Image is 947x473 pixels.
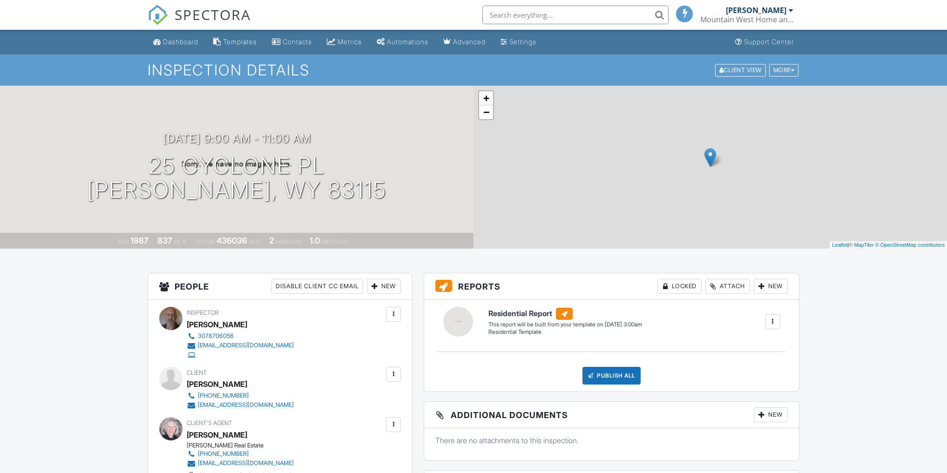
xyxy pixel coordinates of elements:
div: 1.0 [310,236,320,245]
div: 436036 [216,236,247,245]
a: Support Center [731,34,798,51]
div: [EMAIL_ADDRESS][DOMAIN_NAME] [198,342,294,349]
div: [PHONE_NUMBER] [198,450,249,458]
div: Residential Template [488,328,642,336]
h3: People [148,273,412,300]
div: 837 [157,236,172,245]
a: Client View [714,66,768,73]
a: Automations (Basic) [373,34,432,51]
a: © OpenStreetMap contributors [875,242,945,248]
a: Templates [210,34,261,51]
a: Leaflet [832,242,847,248]
div: | [830,241,947,249]
a: [EMAIL_ADDRESS][DOMAIN_NAME] [187,459,294,468]
h6: Residential Report [488,308,642,320]
div: Templates [223,38,257,46]
a: Metrics [323,34,365,51]
div: [PERSON_NAME] [187,377,247,391]
div: [PHONE_NUMBER] [198,392,249,399]
p: There are no attachments to this inspection. [435,435,788,446]
a: [PHONE_NUMBER] [187,449,294,459]
h1: Inspection Details [148,62,799,78]
h3: Reports [424,273,799,300]
a: © MapTiler [849,242,874,248]
a: 3078706056 [187,331,294,341]
div: 2 [269,236,274,245]
div: This report will be built from your template on [DATE] 3:00am [488,321,642,328]
div: [EMAIL_ADDRESS][DOMAIN_NAME] [198,459,294,467]
h1: 25 Cyclone Pl [PERSON_NAME], WY 83115 [87,154,386,203]
div: Support Center [744,38,794,46]
div: 3078706056 [198,332,234,340]
div: Publish All [582,367,641,385]
div: [PERSON_NAME] Real Estate [187,442,301,449]
div: Client View [715,64,766,76]
span: sq.ft. [249,238,260,245]
div: More [769,64,799,76]
span: sq. ft. [174,238,187,245]
div: Disable Client CC Email [271,279,363,294]
span: bedrooms [275,238,301,245]
a: SPECTORA [148,13,251,32]
h3: [DATE] 9:00 am - 11:00 am [163,132,311,145]
a: Zoom in [479,91,493,105]
div: 1987 [130,236,149,245]
span: Client [187,369,207,376]
div: Locked [657,279,702,294]
span: SPECTORA [175,5,251,24]
div: Attach [705,279,750,294]
a: Dashboard [149,34,202,51]
div: Dashboard [163,38,198,46]
div: [PERSON_NAME] [187,318,247,331]
div: Contacts [283,38,312,46]
div: Automations [387,38,428,46]
div: New [754,279,788,294]
span: bathrooms [321,238,348,245]
span: Built [119,238,129,245]
div: [PERSON_NAME] [726,6,786,15]
a: [PERSON_NAME] [187,428,247,442]
span: Inspector [187,309,219,316]
a: [EMAIL_ADDRESS][DOMAIN_NAME] [187,341,294,350]
input: Search everything... [482,6,669,24]
a: [PHONE_NUMBER] [187,391,294,400]
a: [EMAIL_ADDRESS][DOMAIN_NAME] [187,400,294,410]
div: [EMAIL_ADDRESS][DOMAIN_NAME] [198,401,294,409]
div: Advanced [453,38,486,46]
a: Zoom out [479,105,493,119]
a: Contacts [268,34,316,51]
img: The Best Home Inspection Software - Spectora [148,5,168,25]
div: Mountain West Home and Commercial Property Inspections [700,15,793,24]
div: New [367,279,401,294]
div: Metrics [338,38,362,46]
a: Settings [497,34,540,51]
a: Advanced [440,34,489,51]
span: Lot Size [196,238,215,245]
div: Settings [509,38,536,46]
span: Client's Agent [187,419,232,426]
h3: Additional Documents [424,402,799,428]
div: New [754,407,788,422]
